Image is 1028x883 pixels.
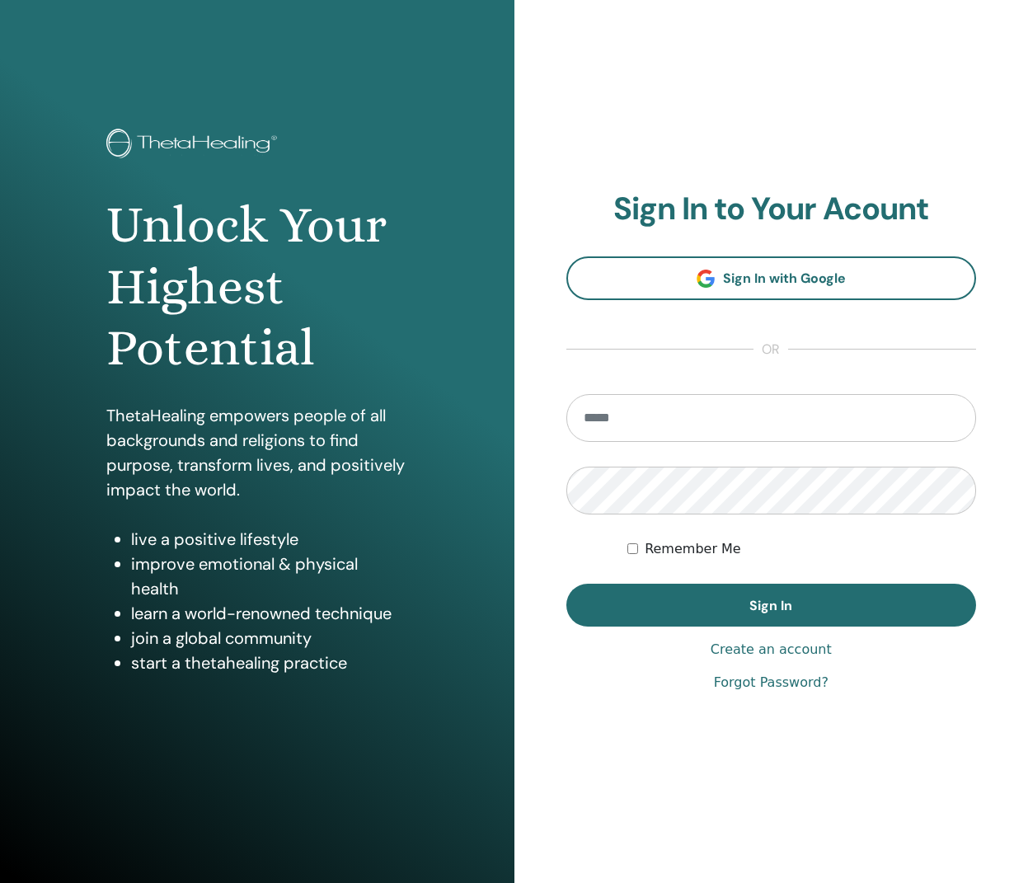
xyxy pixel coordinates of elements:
a: Sign In with Google [566,256,977,300]
span: Sign In [749,597,792,614]
span: or [753,340,788,359]
label: Remember Me [645,539,741,559]
a: Create an account [711,640,832,660]
li: learn a world-renowned technique [131,601,408,626]
li: improve emotional & physical health [131,552,408,601]
li: start a thetahealing practice [131,651,408,675]
p: ThetaHealing empowers people of all backgrounds and religions to find purpose, transform lives, a... [106,403,408,502]
h2: Sign In to Your Acount [566,190,977,228]
button: Sign In [566,584,977,627]
h1: Unlock Your Highest Potential [106,195,408,378]
div: Keep me authenticated indefinitely or until I manually logout [627,539,976,559]
span: Sign In with Google [723,270,846,287]
li: live a positive lifestyle [131,527,408,552]
li: join a global community [131,626,408,651]
a: Forgot Password? [714,673,829,693]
